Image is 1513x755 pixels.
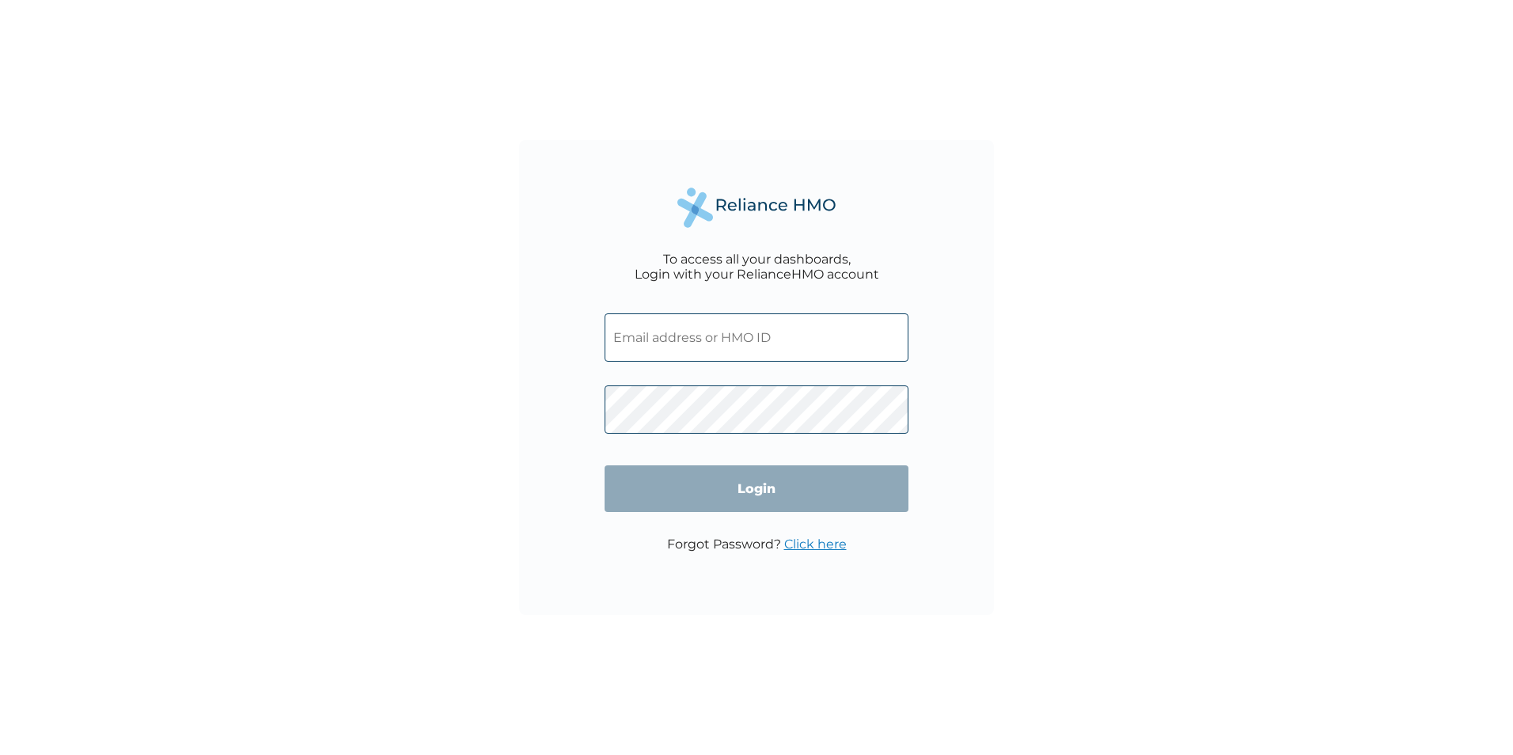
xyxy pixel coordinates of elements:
[784,537,847,552] a: Click here
[677,188,836,228] img: Reliance Health's Logo
[667,537,847,552] p: Forgot Password?
[605,465,908,512] input: Login
[635,252,879,282] div: To access all your dashboards, Login with your RelianceHMO account
[605,313,908,362] input: Email address or HMO ID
